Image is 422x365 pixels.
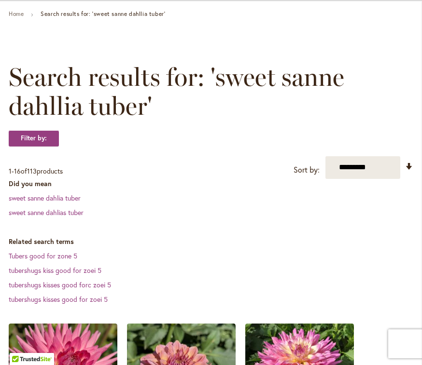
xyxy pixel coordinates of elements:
[9,163,63,179] p: - of products
[9,166,12,176] span: 1
[9,266,101,275] a: tubershugs kiss good for zoei 5
[9,10,24,17] a: Home
[7,331,34,358] iframe: Launch Accessibility Center
[294,161,320,179] label: Sort by:
[9,237,413,246] dt: Related search terms
[14,166,21,176] span: 16
[9,130,59,147] strong: Filter by:
[9,179,413,189] dt: Did you mean
[9,63,413,121] span: Search results for: 'sweet sanne dahllia tuber'
[9,295,108,304] a: tubershugs kisses good for zoei 5
[41,10,165,17] strong: Search results for: 'sweet sanne dahllia tuber'
[9,251,77,260] a: Tubers good for zone 5
[9,193,81,203] a: sweet sanne dahlia tuber
[9,280,111,289] a: tubershugs kisses good forc zoei 5
[9,208,84,217] a: sweet sanne dahlias tuber
[27,166,37,176] span: 113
